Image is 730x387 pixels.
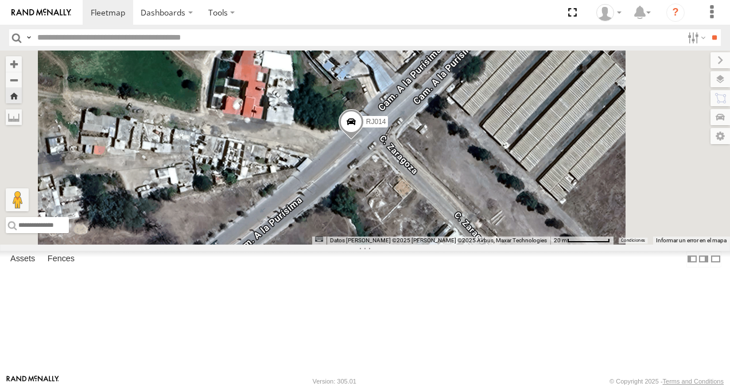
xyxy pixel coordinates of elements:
[24,29,33,46] label: Search Query
[6,72,22,88] button: Zoom out
[710,128,730,144] label: Map Settings
[6,88,22,103] button: Zoom Home
[6,109,22,125] label: Measure
[5,251,41,267] label: Assets
[683,29,708,46] label: Search Filter Options
[330,237,547,243] span: Datos [PERSON_NAME] ©2025 [PERSON_NAME] ©2025 Airbus, Maxar Technologies
[621,238,645,243] a: Condiciones
[313,378,356,385] div: Version: 305.01
[698,251,709,268] label: Dock Summary Table to the Right
[550,237,613,245] button: Escala del mapa: 20 m por 71 píxeles
[11,9,71,17] img: rand-logo.svg
[666,3,685,22] i: ?
[366,118,386,126] span: RJ014
[42,251,80,267] label: Fences
[710,251,721,268] label: Hide Summary Table
[592,4,626,21] div: XPD GLOBAL
[663,378,724,385] a: Terms and Conditions
[609,378,724,385] div: © Copyright 2025 -
[6,188,29,211] button: Arrastra el hombrecito naranja al mapa para abrir Street View
[6,376,59,387] a: Visit our Website
[686,251,698,268] label: Dock Summary Table to the Left
[6,56,22,72] button: Zoom in
[554,237,567,243] span: 20 m
[656,237,727,243] a: Informar un error en el mapa
[315,237,323,242] button: Combinaciones de teclas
